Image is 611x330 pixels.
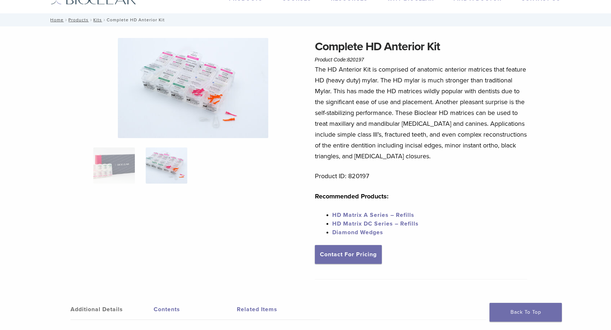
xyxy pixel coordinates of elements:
[490,303,562,322] a: Back To Top
[89,18,93,22] span: /
[102,18,107,22] span: /
[332,220,419,227] a: HD Matrix DC Series – Refills
[45,13,566,26] nav: Complete HD Anterior Kit
[315,57,364,63] span: Product Code:
[315,245,382,264] a: Contact For Pricing
[332,211,414,219] a: HD Matrix A Series – Refills
[315,192,389,200] strong: Recommended Products:
[315,38,527,55] h1: Complete HD Anterior Kit
[118,38,268,138] img: Complete HD Anterior Kit - Image 2
[347,57,364,63] span: 820197
[64,18,68,22] span: /
[93,147,135,184] img: IMG_8088-1-324x324.jpg
[315,64,527,162] p: The HD Anterior Kit is comprised of anatomic anterior matrices that feature HD (heavy duty) mylar...
[93,17,102,22] a: Kits
[146,147,187,184] img: Complete HD Anterior Kit - Image 2
[237,299,320,320] a: Related Items
[332,229,383,236] a: Diamond Wedges
[154,299,237,320] a: Contents
[68,17,89,22] a: Products
[315,171,527,181] p: Product ID: 820197
[48,17,64,22] a: Home
[70,299,154,320] a: Additional Details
